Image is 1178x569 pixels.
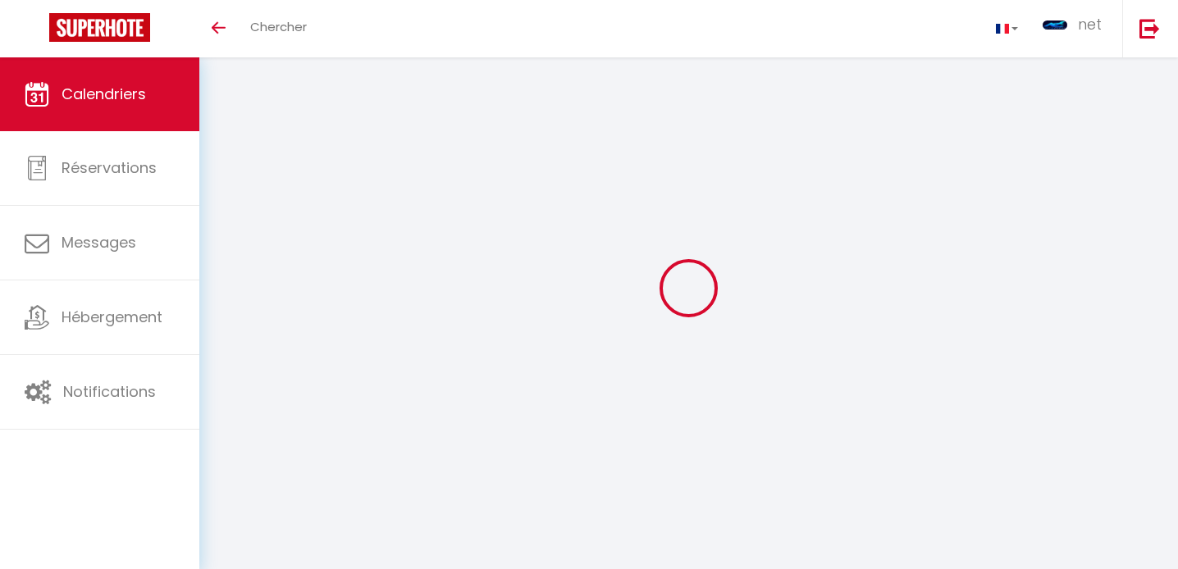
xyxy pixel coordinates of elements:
[1043,20,1067,30] img: ...
[1078,14,1102,34] span: net
[62,84,146,104] span: Calendriers
[63,381,156,402] span: Notifications
[1139,18,1160,39] img: logout
[250,18,307,35] span: Chercher
[62,157,157,178] span: Réservations
[49,13,150,42] img: Super Booking
[62,232,136,253] span: Messages
[62,307,162,327] span: Hébergement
